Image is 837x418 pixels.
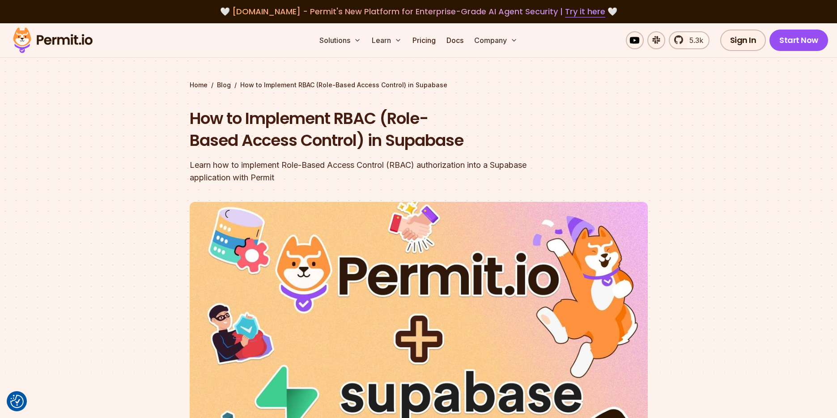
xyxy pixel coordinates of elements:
div: / / [190,81,648,90]
button: Solutions [316,31,365,49]
img: Revisit consent button [10,395,24,408]
a: Try it here [565,6,605,17]
h1: How to Implement RBAC (Role-Based Access Control) in Supabase [190,107,533,152]
a: Docs [443,31,467,49]
a: Home [190,81,208,90]
button: Company [471,31,521,49]
a: Pricing [409,31,439,49]
a: Blog [217,81,231,90]
a: Sign In [720,30,766,51]
div: Learn how to implement Role-Based Access Control (RBAC) authorization into a Supabase application... [190,159,533,184]
span: 5.3k [684,35,703,46]
div: 🤍 🤍 [21,5,816,18]
img: Permit logo [9,25,97,55]
span: [DOMAIN_NAME] - Permit's New Platform for Enterprise-Grade AI Agent Security | [232,6,605,17]
a: 5.3k [669,31,710,49]
button: Consent Preferences [10,395,24,408]
button: Learn [368,31,405,49]
a: Start Now [769,30,828,51]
